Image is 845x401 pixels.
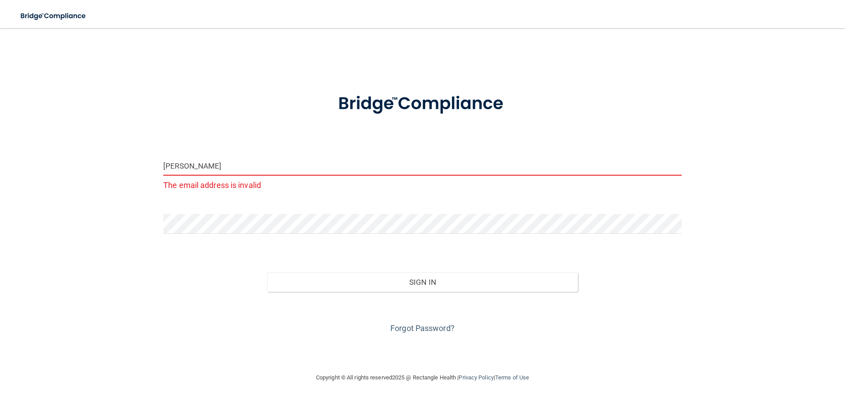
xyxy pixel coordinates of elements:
a: Privacy Policy [459,374,493,381]
input: Email [163,156,682,176]
p: The email address is invalid [163,178,682,192]
a: Terms of Use [495,374,529,381]
button: Sign In [267,272,578,292]
div: Copyright © All rights reserved 2025 @ Rectangle Health | | [262,364,583,392]
a: Forgot Password? [390,324,455,333]
img: bridge_compliance_login_screen.278c3ca4.svg [13,7,94,25]
img: bridge_compliance_login_screen.278c3ca4.svg [320,81,525,127]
